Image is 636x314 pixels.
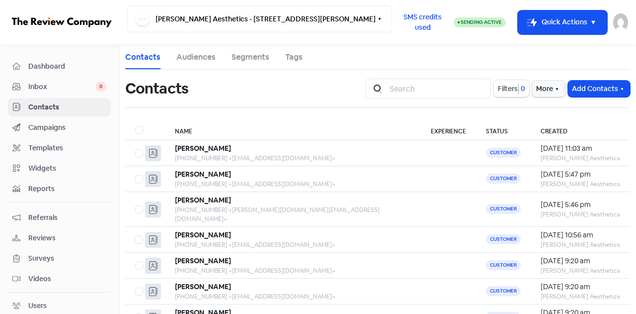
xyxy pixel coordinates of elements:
[392,16,454,27] a: SMS credits used
[175,154,411,163] div: [PHONE_NUMBER] <[EMAIL_ADDRESS][DOMAIN_NAME]>
[541,180,620,189] div: [PERSON_NAME] Aesthetics
[454,16,506,28] a: Sending Active
[486,174,521,184] span: Customer
[8,57,111,76] a: Dashboard
[8,139,111,157] a: Templates
[461,19,502,25] span: Sending Active
[486,204,521,214] span: Customer
[28,122,106,133] span: Campaigns
[541,169,620,180] div: [DATE] 5:47 pm
[8,98,111,116] a: Contacts
[175,240,411,249] div: [PHONE_NUMBER] <[EMAIL_ADDRESS][DOMAIN_NAME]>
[175,206,411,223] div: [PHONE_NUMBER] <[PERSON_NAME][DOMAIN_NAME][EMAIL_ADDRESS][DOMAIN_NAME]>
[28,184,106,194] span: Reports
[541,292,620,301] div: [PERSON_NAME] Aesthetics
[175,144,231,153] b: [PERSON_NAME]
[8,229,111,247] a: Reviews
[541,154,620,163] div: [PERSON_NAME] Aesthetics
[175,170,231,179] b: [PERSON_NAME]
[494,80,529,97] button: Filters0
[8,209,111,227] a: Referrals
[541,256,620,266] div: [DATE] 9:20 am
[8,270,111,288] a: Videos
[400,12,445,33] span: SMS credits used
[232,51,269,63] a: Segments
[176,51,216,63] a: Audiences
[8,180,111,198] a: Reports
[125,51,160,63] a: Contacts
[421,120,476,140] th: Experience
[28,212,106,223] span: Referrals
[519,84,525,94] span: 0
[541,200,620,210] div: [DATE] 5:46 pm
[175,266,411,275] div: [PHONE_NUMBER] <[EMAIL_ADDRESS][DOMAIN_NAME]>
[8,249,111,268] a: Surveys
[613,13,628,31] img: User
[28,61,106,72] span: Dashboard
[8,159,111,178] a: Widgets
[531,120,630,140] th: Created
[125,73,188,105] h1: Contacts
[28,82,95,92] span: Inbox
[95,82,106,92] span: 0
[175,196,231,205] b: [PERSON_NAME]
[28,163,106,174] span: Widgets
[541,266,620,275] div: [PERSON_NAME] Aesthetics
[8,78,111,96] a: Inbox 0
[127,5,392,32] button: [PERSON_NAME] Aesthetics - [STREET_ADDRESS][PERSON_NAME]
[541,240,620,249] div: [PERSON_NAME] Aesthetics
[28,233,106,243] span: Reviews
[28,301,47,311] div: Users
[285,51,303,63] a: Tags
[568,81,630,97] button: Add Contacts
[175,230,231,239] b: [PERSON_NAME]
[486,260,521,270] span: Customer
[486,286,521,296] span: Customer
[28,102,106,112] span: Contacts
[28,143,106,153] span: Templates
[486,234,521,244] span: Customer
[28,274,106,284] span: Videos
[175,180,411,189] div: [PHONE_NUMBER] <[EMAIL_ADDRESS][DOMAIN_NAME]>
[165,120,421,140] th: Name
[476,120,531,140] th: Status
[175,292,411,301] div: [PHONE_NUMBER] <[EMAIL_ADDRESS][DOMAIN_NAME]>
[28,253,106,264] span: Surveys
[541,282,620,292] div: [DATE] 9:20 am
[532,81,565,97] button: More
[518,10,607,34] button: Quick Actions
[541,230,620,240] div: [DATE] 10:56 am
[541,210,620,219] div: [PERSON_NAME] Aesthetics
[8,118,111,137] a: Campaigns
[541,143,620,154] div: [DATE] 11:03 am
[486,148,521,158] span: Customer
[175,256,231,265] b: [PERSON_NAME]
[175,282,231,291] b: [PERSON_NAME]
[498,84,518,94] span: Filters
[384,79,491,99] input: Search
